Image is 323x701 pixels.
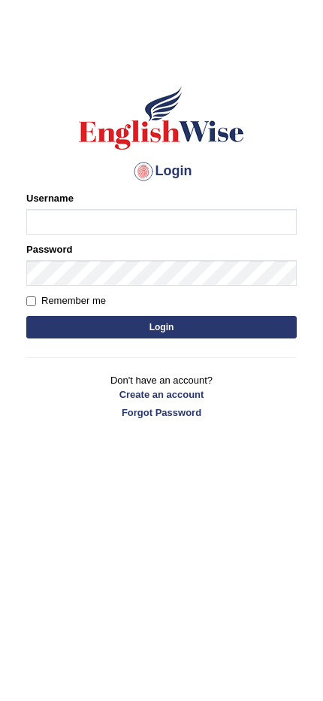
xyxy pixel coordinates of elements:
[26,405,297,420] a: Forgot Password
[26,293,106,308] label: Remember me
[76,84,247,152] img: Logo of English Wise sign in for intelligent practice with AI
[26,159,297,184] h4: Login
[26,316,297,338] button: Login
[26,242,72,256] label: Password
[26,191,74,205] label: Username
[26,387,297,402] a: Create an account
[26,296,36,306] input: Remember me
[26,373,297,420] p: Don't have an account?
